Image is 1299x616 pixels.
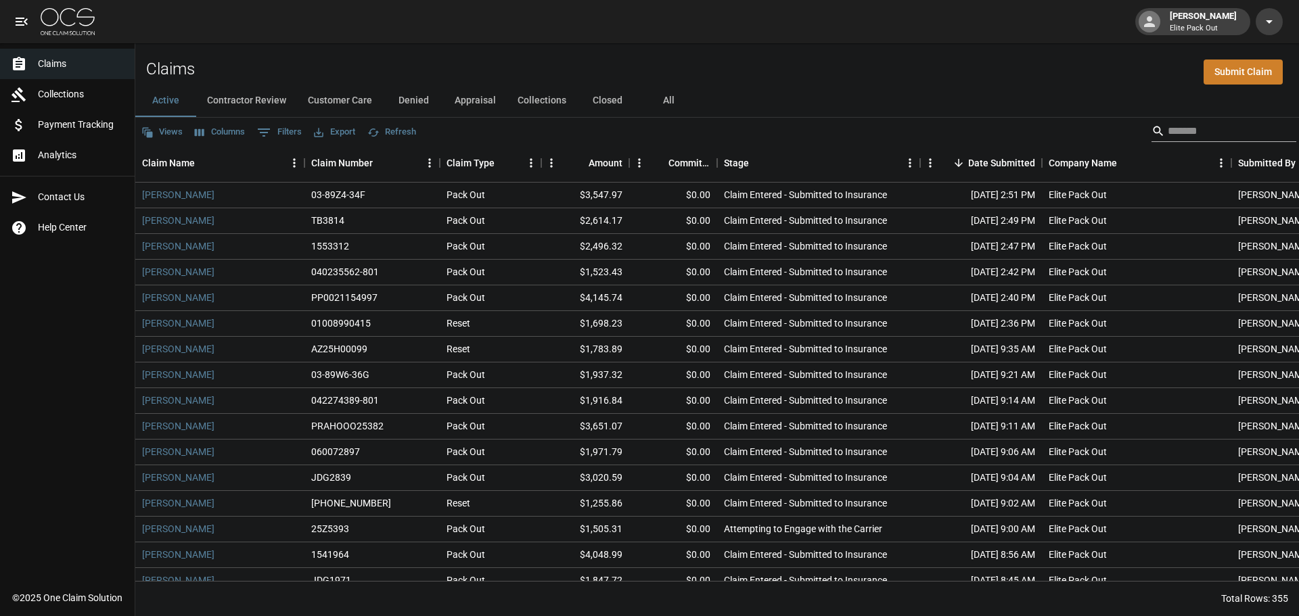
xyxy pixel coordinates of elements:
div: [DATE] 2:49 PM [920,208,1042,234]
button: Sort [949,153,968,172]
div: [DATE] 9:11 AM [920,414,1042,440]
div: 25Z5393 [311,522,349,536]
span: Claims [38,57,124,71]
div: $0.00 [629,568,717,594]
div: $1,523.43 [541,260,629,285]
div: JDG1971 [311,573,351,587]
div: Claim Entered - Submitted to Insurance [724,471,887,484]
div: Search [1152,120,1296,145]
button: Menu [284,153,304,173]
button: Show filters [254,122,305,143]
div: $0.00 [629,234,717,260]
div: $0.00 [629,183,717,208]
button: Menu [629,153,649,173]
div: Pack Out [447,368,485,381]
div: $4,145.74 [541,285,629,311]
button: Contractor Review [196,85,297,117]
div: Elite Pack Out [1049,522,1107,536]
div: AZ25H00099 [311,342,367,356]
a: [PERSON_NAME] [142,291,214,304]
div: Pack Out [447,445,485,458]
div: Elite Pack Out [1049,496,1107,510]
div: Attempting to Engage with the Carrier [724,522,882,536]
div: Claim Entered - Submitted to Insurance [724,214,887,227]
div: Pack Out [447,188,485,202]
div: © 2025 One Claim Solution [12,591,122,605]
button: Refresh [364,122,419,143]
div: Reset [447,342,470,356]
div: Committed Amount [668,144,710,182]
div: $0.00 [629,260,717,285]
div: [DATE] 2:47 PM [920,234,1042,260]
button: Sort [749,153,768,172]
div: 1006-32-2005 [311,496,391,510]
div: Amount [589,144,622,182]
a: [PERSON_NAME] [142,445,214,458]
div: [DATE] 2:42 PM [920,260,1042,285]
span: Contact Us [38,190,124,204]
a: [PERSON_NAME] [142,419,214,433]
div: Pack Out [447,522,485,536]
div: Pack Out [447,291,485,304]
div: $1,971.79 [541,440,629,465]
button: Collections [507,85,577,117]
div: Pack Out [447,573,485,587]
a: [PERSON_NAME] [142,522,214,536]
button: Menu [419,153,440,173]
div: Claim Entered - Submitted to Insurance [724,419,887,433]
span: Payment Tracking [38,118,124,132]
div: $1,505.31 [541,517,629,542]
button: open drawer [8,8,35,35]
div: Claim Number [304,144,440,182]
div: Claim Type [440,144,541,182]
div: Submitted By [1238,144,1296,182]
div: Pack Out [447,419,485,433]
div: 060072897 [311,445,360,458]
div: $3,547.97 [541,183,629,208]
div: Stage [717,144,920,182]
button: Customer Care [297,85,383,117]
a: [PERSON_NAME] [142,265,214,279]
div: Pack Out [447,239,485,253]
div: Pack Out [447,214,485,227]
div: Elite Pack Out [1049,471,1107,484]
div: $1,847.72 [541,568,629,594]
div: Company Name [1042,144,1231,182]
div: Amount [541,144,629,182]
div: [DATE] 8:45 AM [920,568,1042,594]
div: $3,020.59 [541,465,629,491]
button: Closed [577,85,638,117]
button: Views [138,122,186,143]
button: Sort [570,153,589,172]
div: Committed Amount [629,144,717,182]
div: Claim Number [311,144,373,182]
div: $0.00 [629,285,717,311]
button: Denied [383,85,444,117]
div: [DATE] 8:56 AM [920,542,1042,568]
div: $1,783.89 [541,337,629,362]
div: [DATE] 2:40 PM [920,285,1042,311]
div: $3,651.07 [541,414,629,440]
div: Elite Pack Out [1049,265,1107,279]
div: Claim Entered - Submitted to Insurance [724,265,887,279]
div: $0.00 [629,208,717,234]
span: Help Center [38,220,124,235]
div: [DATE] 9:21 AM [920,362,1042,388]
button: Appraisal [444,85,507,117]
div: $1,916.84 [541,388,629,414]
span: Analytics [38,148,124,162]
button: Menu [900,153,920,173]
a: [PERSON_NAME] [142,394,214,407]
div: Claim Entered - Submitted to Insurance [724,368,887,381]
div: Claim Type [447,144,495,182]
div: Elite Pack Out [1049,394,1107,407]
div: Elite Pack Out [1049,188,1107,202]
p: Elite Pack Out [1170,23,1237,34]
div: Pack Out [447,471,485,484]
div: Elite Pack Out [1049,291,1107,304]
div: Claim Entered - Submitted to Insurance [724,548,887,561]
a: Submit Claim [1204,60,1283,85]
a: [PERSON_NAME] [142,342,214,356]
div: 03-89W6-36G [311,368,369,381]
button: Select columns [191,122,248,143]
